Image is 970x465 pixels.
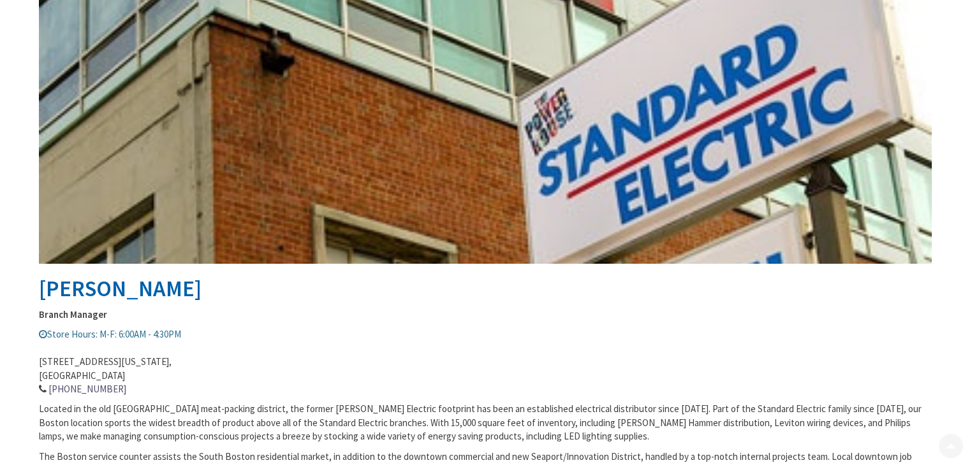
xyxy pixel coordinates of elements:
[39,308,932,321] strong: Branch Manager
[39,328,181,340] span: Store Hours: M-F: 6:00AM - 4:30PM
[39,341,932,396] address: [STREET_ADDRESS][US_STATE], [GEOGRAPHIC_DATA]
[39,403,922,442] span: Located in the old [GEOGRAPHIC_DATA] meat-packing district, the former [PERSON_NAME] Electric foo...
[48,382,126,396] a: [PHONE_NUMBER]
